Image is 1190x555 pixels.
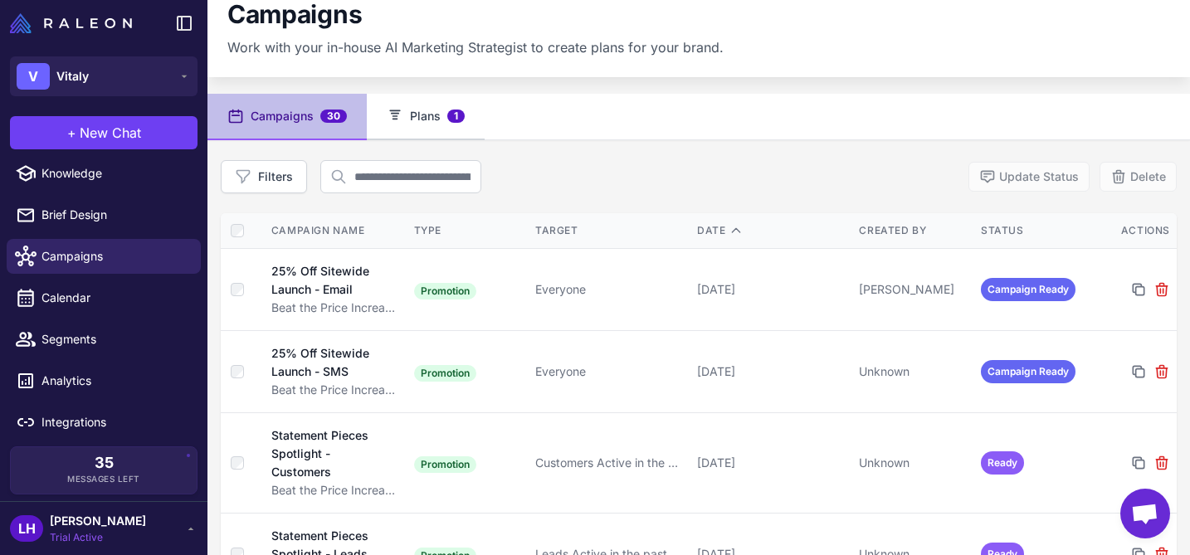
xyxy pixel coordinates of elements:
[320,110,347,123] span: 30
[271,262,386,299] div: 25% Off Sitewide Launch - Email
[41,289,188,307] span: Calendar
[367,94,485,140] button: Plans1
[271,299,397,317] div: Beat the Price Increase: 25% Off Sitewide Campaign
[207,94,367,140] button: Campaigns30
[535,223,684,238] div: Target
[10,56,198,96] button: VVitaly
[271,381,397,399] div: Beat the Price Increase: 25% Off Sitewide Campaign
[981,360,1075,383] span: Campaign Ready
[981,223,1089,238] div: Status
[17,63,50,90] div: V
[535,363,684,381] div: Everyone
[10,13,139,33] a: Raleon Logo
[859,454,967,472] div: Unknown
[7,363,201,398] a: Analytics
[7,239,201,274] a: Campaigns
[981,451,1024,475] span: Ready
[41,413,188,431] span: Integrations
[968,162,1090,192] button: Update Status
[10,515,43,542] div: LH
[7,322,201,357] a: Segments
[697,280,846,299] div: [DATE]
[414,223,522,238] div: Type
[414,456,476,473] span: Promotion
[7,405,201,440] a: Integrations
[10,116,198,149] button: +New Chat
[7,156,201,191] a: Knowledge
[859,280,967,299] div: [PERSON_NAME]
[414,365,476,382] span: Promotion
[56,67,89,85] span: Vitaly
[1095,213,1177,249] th: Actions
[447,110,465,123] span: 1
[697,223,846,238] div: Date
[697,454,846,472] div: [DATE]
[859,223,967,238] div: Created By
[859,363,967,381] div: Unknown
[50,512,146,530] span: [PERSON_NAME]
[697,363,846,381] div: [DATE]
[221,160,307,193] button: Filters
[271,426,387,481] div: Statement Pieces Spotlight - Customers
[67,473,140,485] span: Messages Left
[41,164,188,183] span: Knowledge
[535,454,684,472] div: Customers Active in the past 180 days, Loyal Customers
[67,123,76,143] span: +
[95,455,114,470] span: 35
[10,13,132,33] img: Raleon Logo
[271,344,385,381] div: 25% Off Sitewide Launch - SMS
[41,247,188,265] span: Campaigns
[1120,489,1170,538] div: Open chat
[7,197,201,232] a: Brief Design
[41,330,188,348] span: Segments
[80,123,141,143] span: New Chat
[271,223,397,238] div: Campaign Name
[7,280,201,315] a: Calendar
[41,206,188,224] span: Brief Design
[1100,162,1177,192] button: Delete
[981,278,1075,301] span: Campaign Ready
[535,280,684,299] div: Everyone
[414,283,476,299] span: Promotion
[227,37,724,57] p: Work with your in-house AI Marketing Strategist to create plans for your brand.
[50,530,146,545] span: Trial Active
[41,372,188,390] span: Analytics
[271,481,397,499] div: Beat the Price Increase: 25% Off Sitewide Campaign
